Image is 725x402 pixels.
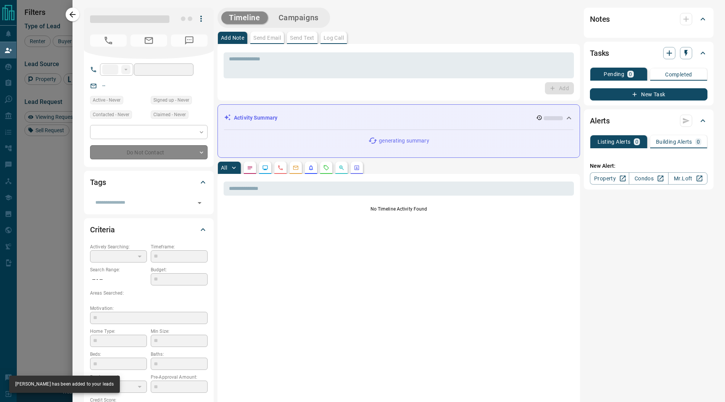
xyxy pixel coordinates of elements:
[153,96,189,104] span: Signed up - Never
[247,165,253,171] svg: Notes
[271,11,326,24] button: Campaigns
[656,139,692,144] p: Building Alerts
[590,44,707,62] div: Tasks
[153,111,186,118] span: Claimed - Never
[90,145,208,159] div: Do Not Contact
[93,111,129,118] span: Contacted - Never
[90,328,147,335] p: Home Type:
[171,34,208,47] span: No Number
[234,114,277,122] p: Activity Summary
[354,165,360,171] svg: Agent Actions
[221,165,227,170] p: All
[90,290,208,297] p: Areas Searched:
[221,11,268,24] button: Timeline
[90,273,147,286] p: -- - --
[15,378,114,391] div: [PERSON_NAME] has been added to your leads
[590,10,707,28] div: Notes
[90,305,208,312] p: Motivation:
[629,71,632,77] p: 0
[668,172,707,185] a: Mr.Loft
[323,165,329,171] svg: Requests
[598,139,631,144] p: Listing Alerts
[665,72,692,77] p: Completed
[697,139,700,144] p: 0
[262,165,268,171] svg: Lead Browsing Activity
[590,13,610,25] h2: Notes
[224,206,574,212] p: No Timeline Activity Found
[379,137,429,145] p: generating summary
[90,351,147,358] p: Beds:
[338,165,345,171] svg: Opportunities
[590,172,629,185] a: Property
[604,71,624,77] p: Pending
[151,243,208,250] p: Timeframe:
[590,162,707,170] p: New Alert:
[90,34,127,47] span: No Number
[590,115,610,127] h2: Alerts
[277,165,284,171] svg: Calls
[90,374,147,381] p: Pre-Approved:
[635,139,638,144] p: 0
[194,198,205,208] button: Open
[90,176,106,188] h2: Tags
[90,173,208,191] div: Tags
[590,112,707,130] div: Alerts
[90,266,147,273] p: Search Range:
[102,83,105,89] a: --
[90,224,115,236] h2: Criteria
[151,328,208,335] p: Min Size:
[221,35,244,41] p: Add Note
[629,172,668,185] a: Condos
[130,34,167,47] span: No Email
[590,47,609,59] h2: Tasks
[151,266,208,273] p: Budget:
[590,88,707,100] button: New Task
[151,374,208,381] p: Pre-Approval Amount:
[308,165,314,171] svg: Listing Alerts
[293,165,299,171] svg: Emails
[93,96,121,104] span: Active - Never
[224,111,574,125] div: Activity Summary
[90,243,147,250] p: Actively Searching:
[151,351,208,358] p: Baths:
[90,220,208,239] div: Criteria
